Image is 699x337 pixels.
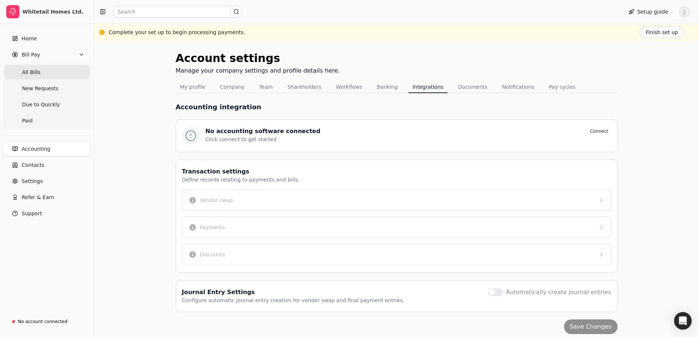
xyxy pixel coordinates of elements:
[182,244,611,265] button: Discounts
[216,81,249,93] button: Company
[3,31,91,46] a: Home
[3,174,91,188] a: Settings
[545,81,580,93] button: Pay cycles
[283,81,325,93] button: Shareholders
[22,8,87,15] div: Whitetail Homes Ltd.
[4,65,89,80] a: All Bills
[3,315,91,328] a: No account connected
[640,26,684,38] button: Finish set up
[113,6,242,18] input: Search
[22,69,40,76] span: All Bills
[18,318,68,325] div: No account connected
[506,288,611,297] label: Automatically create journal entries
[22,145,50,153] span: Accounting
[176,66,340,75] div: Manage your company settings and profile details here.
[22,85,58,92] span: New Requests
[22,35,37,43] span: Home
[22,194,54,201] span: Refer & Earn
[22,177,43,185] span: Settings
[408,81,448,93] button: Integrations
[4,97,89,112] a: Due to Quickly
[182,167,299,176] div: Transaction settings
[109,29,245,36] div: Complete your set up to begin processing payments.
[200,251,225,259] div: Discounts
[3,158,91,172] a: Contacts
[200,224,225,231] div: Payments
[331,81,367,93] button: Workflows
[200,197,233,204] div: Vendor swap
[22,101,60,109] span: Due to Quickly
[454,81,492,93] button: Documents
[205,127,321,136] div: No accounting software connected
[22,51,40,59] span: Bill Pay
[587,127,611,136] button: Connect
[182,217,611,238] button: Payments
[678,6,690,18] button: J
[498,81,539,93] button: Notifications
[22,117,33,125] span: Paid
[176,81,210,93] button: My profile
[176,81,618,93] nav: Tabs
[255,81,277,93] button: Team
[488,289,503,296] button: Automatically create journal entries
[205,136,611,143] div: Click connect to get started
[3,206,91,221] button: Support
[182,288,404,297] div: Journal Entry Settings
[176,102,262,112] h1: Accounting integration
[372,81,402,93] button: Banking
[3,190,91,205] button: Refer & Earn
[623,6,674,18] button: Setup guide
[4,113,89,128] a: Paid
[3,47,91,62] button: Bill Pay
[674,312,692,330] div: Open Intercom Messenger
[182,297,404,304] div: Configure automatic journal entry creation for vendor swap and final payment entries.
[22,210,42,217] span: Support
[22,161,44,169] span: Contacts
[4,81,89,96] a: New Requests
[182,190,611,211] button: Vendor swap
[3,142,91,156] a: Accounting
[182,176,299,184] div: Define records relating to payments and bills.
[176,50,340,66] div: Account settings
